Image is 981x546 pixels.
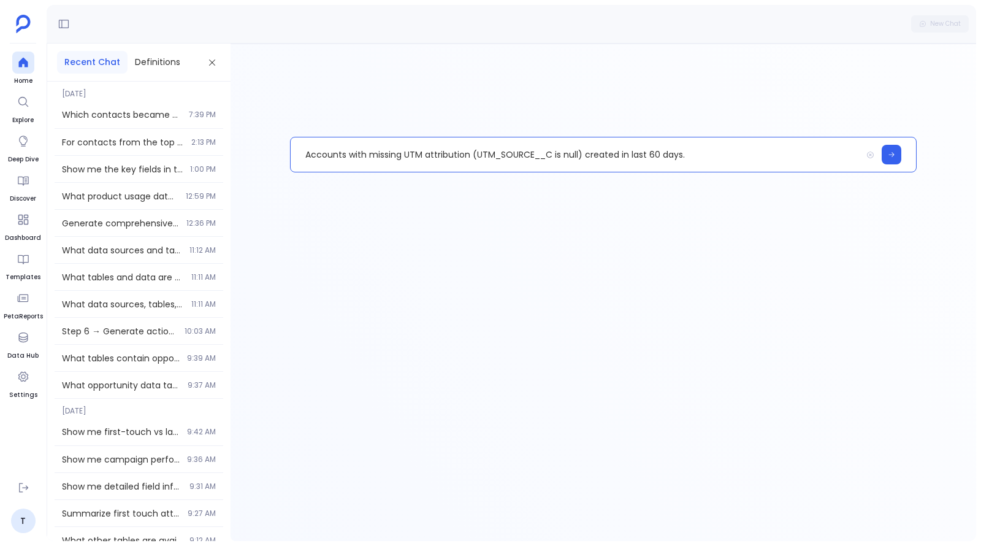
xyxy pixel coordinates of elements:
span: 2:13 PM [191,137,216,147]
span: Templates [6,272,40,282]
span: 12:36 PM [186,218,216,228]
span: 9:37 AM [188,380,216,390]
span: What tables and data are available for customer journey analysis including touchpoints, interacti... [62,271,184,283]
span: Home [12,76,34,86]
span: 7:39 PM [189,110,216,120]
span: Show me first-touch vs last-touch campaign performance for deals that were closed won in the last... [62,426,180,438]
a: Templates [6,248,40,282]
span: 12:59 PM [186,191,216,201]
a: Data Hub [7,326,39,361]
span: What data sources and tables are available for analyzing customer journeys and touchpoint interac... [62,244,182,256]
button: Definitions [128,51,188,74]
span: 9:27 AM [188,509,216,518]
span: 9:42 AM [187,427,216,437]
a: T [11,509,36,533]
span: What data sources, tables, and definitions are available for customer journey analysis? Show me t... [62,298,184,310]
span: What product usage data, user engagement metrics, feature adoption data, and customer activity da... [62,190,178,202]
span: 9:31 AM [189,482,216,491]
a: Explore [12,91,34,125]
span: 11:11 AM [191,299,216,309]
span: PetaReports [4,312,43,321]
span: 1:00 PM [190,164,216,174]
span: [DATE] [55,82,223,99]
span: Data Hub [7,351,39,361]
span: Settings [9,390,37,400]
span: 11:12 AM [189,245,216,255]
img: petavue logo [16,15,31,33]
a: Discover [10,169,36,204]
button: Recent Chat [57,51,128,74]
span: Deep Dive [8,155,39,164]
span: Explore [12,115,34,125]
span: Show me detailed field information for attribution analysis - what touchpoint data, campaign trac... [62,480,182,493]
span: What tables contain opportunity data and what fields are available for attribution analysis? [62,352,180,364]
span: 9:12 AM [189,536,216,545]
span: Show me campaign performance attribution for deals that were closed won in the last 200 days. Inc... [62,453,180,466]
a: Settings [9,366,37,400]
a: Deep Dive [8,130,39,164]
span: Discover [10,194,36,204]
span: Generate comprehensive insights summary and key findings from the touchpoint journey analysis for... [62,217,179,229]
a: PetaReports [4,287,43,321]
span: 10:03 AM [185,326,216,336]
a: Home [12,52,34,86]
span: Show me the key fields in the time series weekly tables that track user activity, feature usage, ... [62,163,183,175]
span: What opportunity data tables and fields are available? Show me the schema and definitions related... [62,379,180,391]
span: 9:36 AM [187,455,216,464]
span: Step 6 → Generate actionable insights and recommendations based on touchpoint journey analysis Cr... [62,325,177,337]
span: Which contacts became customers but exited an opportunity in the last 30 days? [62,109,181,121]
span: 9:39 AM [187,353,216,363]
span: [DATE] [55,399,223,416]
span: For contacts from the top 5 companies in HubSpot that have the highest number of booked meetings ... [62,136,184,148]
p: Accounts with missing UTM attribution (UTM_SOURCE__C is null) created in last 60 days. [291,139,861,171]
span: Summarize first touch attribution performance metrics including total revenue, deal count, and co... [62,507,180,520]
a: Dashboard [5,209,41,243]
span: Dashboard [5,233,41,243]
span: 11:11 AM [191,272,216,282]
